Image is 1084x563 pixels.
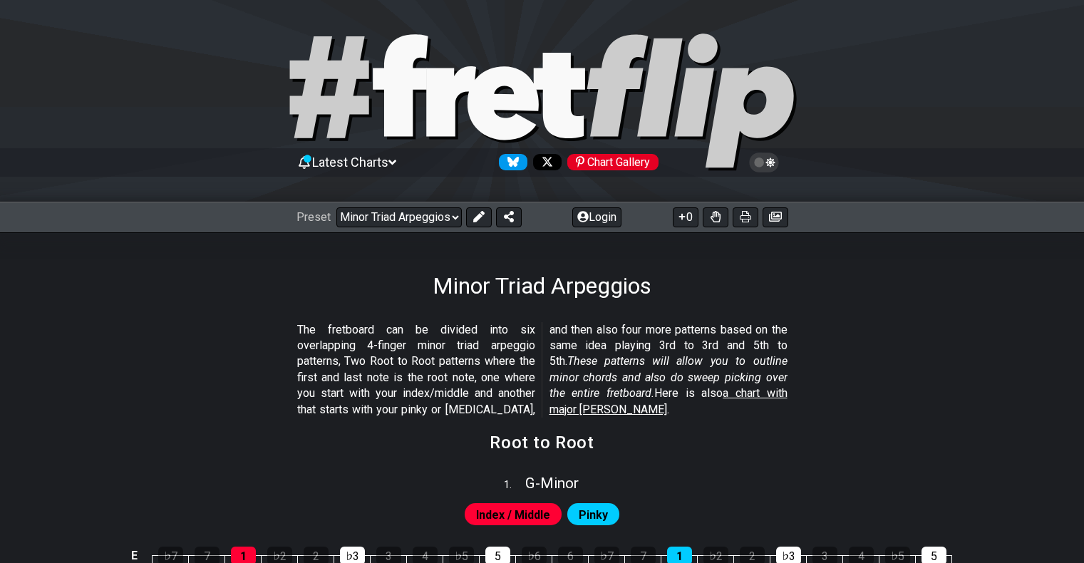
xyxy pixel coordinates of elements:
span: First enable full edit mode to edit [579,505,608,525]
em: These patterns will allow you to outline minor chords and also do sweep picking over the entire f... [549,354,788,400]
h2: Root to Root [490,435,594,450]
button: Edit Preset [466,207,492,227]
span: Preset [296,210,331,224]
a: #fretflip at Pinterest [562,154,659,170]
button: Login [572,207,621,227]
button: Toggle Dexterity for all fretkits [703,207,728,227]
button: 0 [673,207,698,227]
h1: Minor Triad Arpeggios [433,272,651,299]
select: Preset [336,207,462,227]
div: Chart Gallery [567,154,659,170]
button: Print [733,207,758,227]
button: Create image [763,207,788,227]
span: 1 . [504,477,525,493]
span: a chart with major [PERSON_NAME] [549,386,788,415]
span: Latest Charts [312,155,388,170]
span: First enable full edit mode to edit [476,505,550,525]
a: Follow #fretflip at X [527,154,562,170]
span: G - Minor [525,475,579,492]
button: Share Preset [496,207,522,227]
p: The fretboard can be divided into six overlapping 4-finger minor triad arpeggio patterns, Two Roo... [297,322,788,418]
span: Toggle light / dark theme [756,156,773,169]
a: Follow #fretflip at Bluesky [493,154,527,170]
